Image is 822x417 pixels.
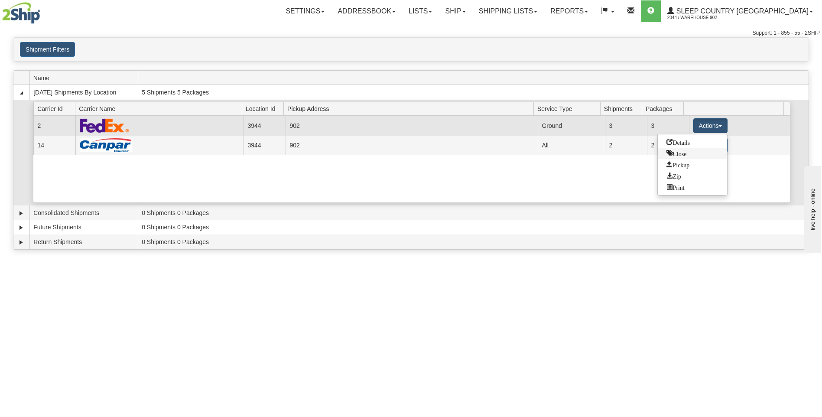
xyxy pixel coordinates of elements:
[666,173,681,179] span: Zip
[29,205,138,220] td: Consolidated Shipments
[2,29,820,37] div: Support: 1 - 855 - 55 - 2SHIP
[287,102,533,115] span: Pickup Address
[331,0,402,22] a: Addressbook
[279,0,331,22] a: Settings
[647,116,689,135] td: 3
[666,139,690,145] span: Details
[29,235,138,249] td: Return Shipments
[17,223,26,232] a: Expand
[80,138,132,152] img: Canpar
[138,205,809,220] td: 0 Shipments 0 Packages
[17,238,26,247] a: Expand
[802,164,821,253] iframe: chat widget
[666,184,684,190] span: Print
[246,102,284,115] span: Location Id
[604,102,642,115] span: Shipments
[605,116,647,135] td: 3
[244,116,286,135] td: 3944
[658,182,727,193] a: Print or Download All Shipping Documents in one file
[17,209,26,218] a: Expand
[80,118,130,133] img: FedEx Express®
[472,0,544,22] a: Shipping lists
[544,0,595,22] a: Reports
[538,116,605,135] td: Ground
[17,88,26,97] a: Collapse
[138,235,809,249] td: 0 Shipments 0 Packages
[661,0,819,22] a: Sleep Country [GEOGRAPHIC_DATA] 2044 / Warehouse 902
[2,2,40,24] img: logo2044.jpg
[693,118,728,133] button: Actions
[646,102,684,115] span: Packages
[666,150,686,156] span: Close
[33,71,138,85] span: Name
[439,0,472,22] a: Ship
[658,148,727,159] a: Close this group
[286,136,538,155] td: 902
[605,136,647,155] td: 2
[667,13,732,22] span: 2044 / Warehouse 902
[33,136,75,155] td: 14
[29,220,138,235] td: Future Shipments
[79,102,242,115] span: Carrier Name
[666,161,689,167] span: Pickup
[244,136,286,155] td: 3944
[537,102,600,115] span: Service Type
[658,159,727,170] a: Request a carrier pickup
[20,42,75,57] button: Shipment Filters
[658,170,727,182] a: Zip and Download All Shipping Documents
[6,7,80,14] div: live help - online
[29,85,138,100] td: [DATE] Shipments By Location
[647,136,689,155] td: 2
[674,7,809,15] span: Sleep Country [GEOGRAPHIC_DATA]
[402,0,439,22] a: Lists
[658,137,727,148] a: Go to Details view
[286,116,538,135] td: 902
[37,102,75,115] span: Carrier Id
[33,116,75,135] td: 2
[538,136,605,155] td: All
[138,220,809,235] td: 0 Shipments 0 Packages
[138,85,809,100] td: 5 Shipments 5 Packages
